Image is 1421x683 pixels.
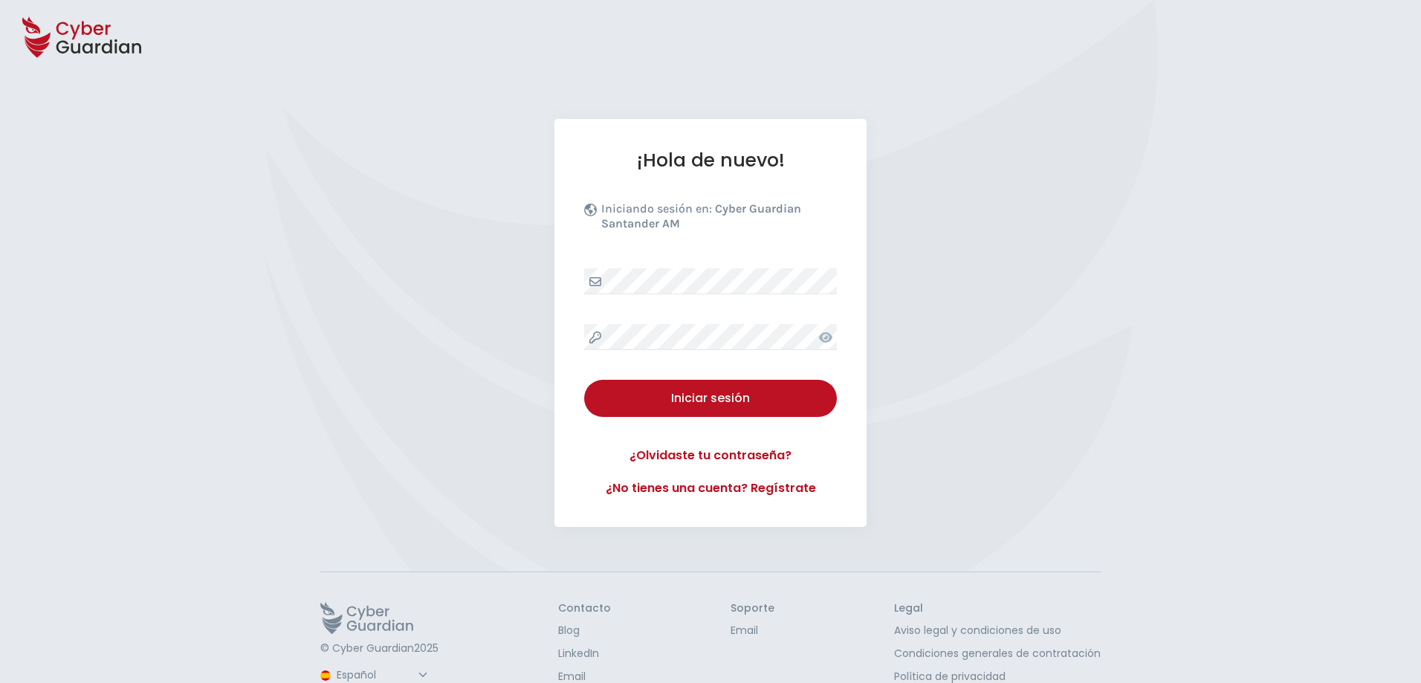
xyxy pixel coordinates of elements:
[584,479,837,497] a: ¿No tienes una cuenta? Regístrate
[584,149,837,172] h1: ¡Hola de nuevo!
[584,447,837,464] a: ¿Olvidaste tu contraseña?
[601,201,801,230] b: Cyber Guardian Santander AM
[601,201,833,239] p: Iniciando sesión en:
[595,389,826,407] div: Iniciar sesión
[584,380,837,417] button: Iniciar sesión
